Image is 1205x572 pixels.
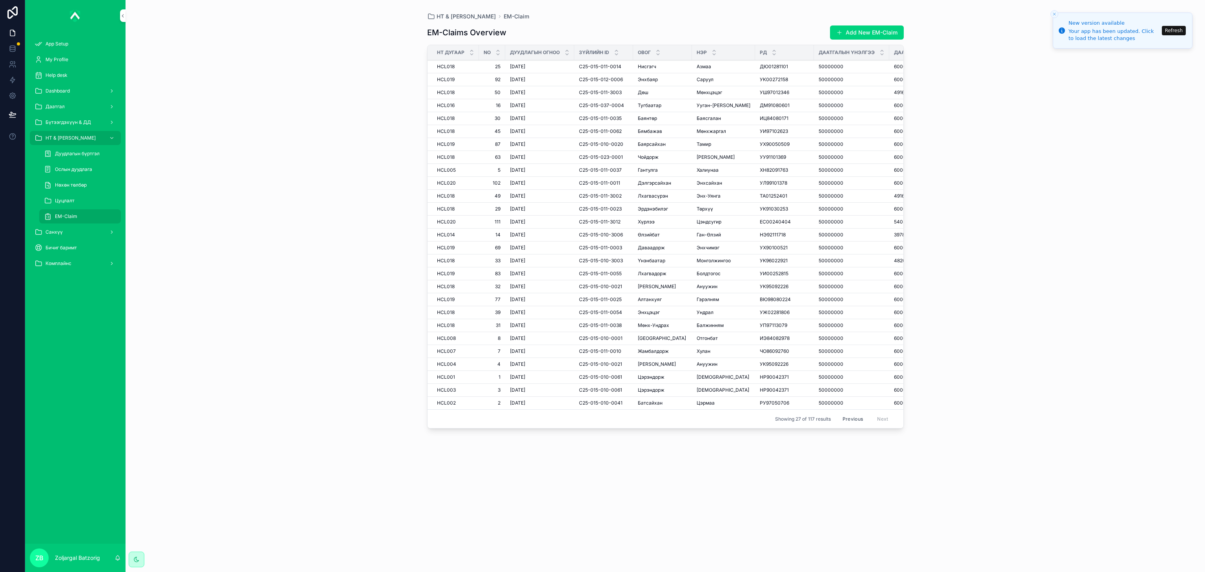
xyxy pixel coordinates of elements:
a: [DATE] [510,64,570,70]
span: C25-015-011-0037 [579,167,622,173]
a: Бүтээгдэхүүн & ДД [30,115,121,129]
a: УИ97102623 [760,128,809,134]
span: 600000 [894,206,912,212]
a: 50000000 [819,115,885,122]
a: C25-015-011-3003 [579,89,628,96]
a: 600000 [894,76,962,83]
a: 491643.84 [894,89,962,96]
span: C25-015-011-0062 [579,128,622,134]
span: 50000000 [819,141,843,147]
span: ТА01252401 [760,193,787,199]
a: 49 [484,193,501,199]
a: Dashboard [30,84,121,98]
span: [DATE] [510,193,525,199]
span: Цэндсугир [697,219,721,225]
span: [DATE] [510,180,525,186]
a: ТА01252401 [760,193,809,199]
span: [DATE] [510,115,525,122]
span: 50000000 [819,232,843,238]
a: C25-015-010-3006 [579,232,628,238]
a: 50000000 [819,219,885,225]
a: Баярсайхан [638,141,687,147]
span: C25-015-037-0004 [579,102,624,109]
a: Цэндсугир [697,219,750,225]
a: УУ91101369 [760,154,809,160]
a: 397808.22 [894,232,962,238]
span: 29 [484,206,501,212]
a: 50000000 [819,180,885,186]
span: Төрхүү [697,206,713,212]
span: HCL019 [437,76,455,83]
a: HCL019 [437,76,474,83]
span: Өлзийбат [638,232,660,238]
span: 50000000 [819,206,843,212]
a: C25-015-012-0006 [579,76,628,83]
a: EM-Claim [504,13,529,20]
a: УЛ99101378 [760,180,809,186]
a: ИЦ84080171 [760,115,809,122]
a: My Profile [30,53,121,67]
a: HCL018 [437,193,474,199]
span: Чойдорж [638,154,659,160]
span: 50000000 [819,193,843,199]
span: Нисгэгч [638,64,656,70]
span: Нөхөн төлбөр [55,182,87,188]
a: Мөнхжаргал [697,128,750,134]
a: EM-Claim [39,209,121,223]
span: HCL018 [437,154,455,160]
a: УХ90050509 [760,141,809,147]
a: 600000 [894,141,962,147]
a: Баянтөр [638,115,687,122]
button: Refresh [1162,26,1186,35]
a: C25-015-023-0001 [579,154,628,160]
a: Даваадорж [638,245,687,251]
a: Өлзийбат [638,232,687,238]
a: HCL020 [437,219,474,225]
span: HCL005 [437,167,456,173]
a: [DATE] [510,180,570,186]
a: 87 [484,141,501,147]
a: Баясгалан [697,115,750,122]
a: Мөнхцэцэг [697,89,750,96]
span: Баянтөр [638,115,657,122]
span: App Setup [46,41,68,47]
a: Нисгэгч [638,64,687,70]
span: Дуудлагын бүртгэл [55,151,100,157]
span: УХ90050509 [760,141,790,147]
span: 50000000 [819,154,843,160]
span: 50000000 [819,167,843,173]
a: HCL018 [437,206,474,212]
span: ДЮ01281101 [760,64,788,70]
span: 5 [484,167,501,173]
span: [DATE] [510,245,525,251]
span: Бичиг баримт [46,245,77,251]
a: НЭ92111718 [760,232,809,238]
span: HCL018 [437,115,455,122]
a: 63 [484,154,501,160]
span: [DATE] [510,102,525,109]
span: C25-015-023-0001 [579,154,623,160]
a: C25-015-011-0003 [579,245,628,251]
span: ХН82091763 [760,167,788,173]
span: НТ & [PERSON_NAME] [46,135,96,141]
a: C25-015-011-0023 [579,206,628,212]
a: C25-015-011-0035 [579,115,628,122]
span: C25-015-011-3002 [579,193,622,199]
span: [DATE] [510,154,525,160]
span: Баярсайхан [638,141,666,147]
a: HCL018 [437,89,474,96]
a: App Setup [30,37,121,51]
a: Тугбаатар [638,102,687,109]
div: scrollable content [25,31,126,281]
a: НТ & [PERSON_NAME] [30,131,121,145]
a: 102 [484,180,501,186]
span: 111 [484,219,501,225]
a: Ослын дуудлага [39,162,121,176]
a: HCL020 [437,180,474,186]
a: [DATE] [510,102,570,109]
span: 491643.84 [894,193,917,199]
a: Add New EM-Claim [830,25,904,40]
span: УК00272158 [760,76,788,83]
